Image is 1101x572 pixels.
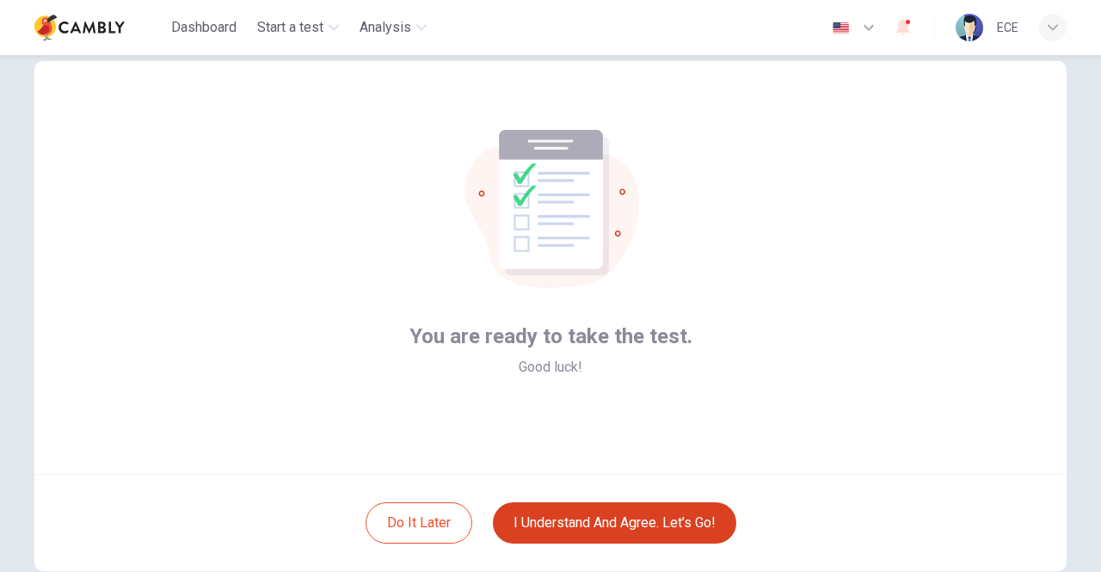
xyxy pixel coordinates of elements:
button: Do it later [366,502,472,544]
button: Analysis [353,12,434,43]
span: Start a test [257,17,323,38]
img: en [830,22,852,34]
span: Dashboard [171,17,237,38]
a: Cambly logo [34,10,164,45]
div: ECE [997,17,1018,38]
img: Profile picture [956,14,983,41]
span: Analysis [360,17,411,38]
span: Good luck! [519,357,582,378]
img: Cambly logo [34,10,125,45]
button: Start a test [250,12,346,43]
span: You are ready to take the test. [409,323,692,350]
button: Dashboard [164,12,243,43]
button: I understand and agree. Let’s go! [493,502,736,544]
